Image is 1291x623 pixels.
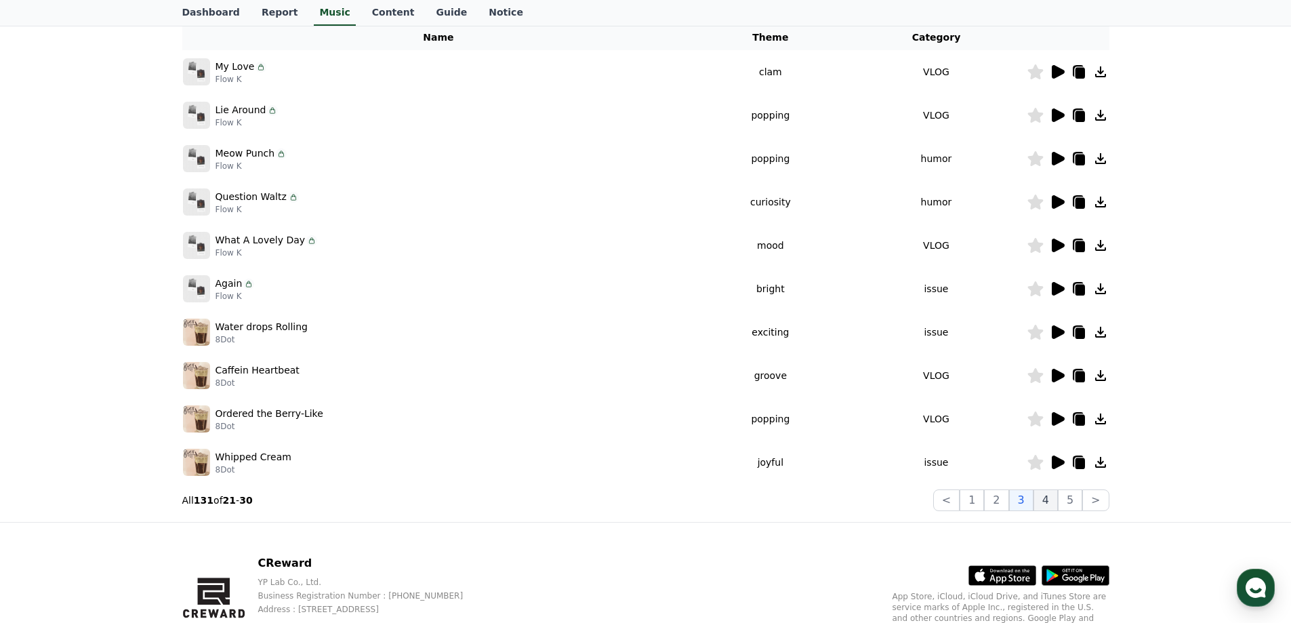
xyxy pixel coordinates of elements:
[846,137,1026,180] td: humor
[89,430,175,464] a: Messages
[695,397,846,441] td: popping
[216,407,323,421] p: Ordered the Berry-Like
[183,319,210,346] img: music
[216,334,308,345] p: 8Dot
[695,224,846,267] td: mood
[846,397,1026,441] td: VLOG
[35,450,58,461] span: Home
[216,320,308,334] p: Water drops Rolling
[846,94,1026,137] td: VLOG
[846,25,1026,50] th: Category
[216,60,255,74] p: My Love
[216,103,266,117] p: Lie Around
[695,310,846,354] td: exciting
[182,25,695,50] th: Name
[258,590,485,601] p: Business Registration Number : [PHONE_NUMBER]
[216,161,287,172] p: Flow K
[1058,489,1082,511] button: 5
[216,421,323,432] p: 8Dot
[695,25,846,50] th: Theme
[183,188,210,216] img: music
[183,145,210,172] img: music
[216,146,275,161] p: Meow Punch
[194,495,213,506] strong: 131
[258,555,485,571] p: CReward
[846,441,1026,484] td: issue
[933,489,960,511] button: <
[183,58,210,85] img: music
[984,489,1008,511] button: 2
[695,50,846,94] td: clam
[183,362,210,389] img: music
[216,450,291,464] p: Whipped Cream
[846,354,1026,397] td: VLOG
[216,277,243,291] p: Again
[695,94,846,137] td: popping
[695,137,846,180] td: popping
[216,233,306,247] p: What A Lovely Day
[183,405,210,433] img: music
[846,267,1026,310] td: issue
[846,180,1026,224] td: humor
[1009,489,1033,511] button: 3
[695,354,846,397] td: groove
[258,577,485,588] p: YP Lab Co., Ltd.
[4,430,89,464] a: Home
[182,494,253,507] p: All of -
[183,102,210,129] img: music
[216,378,300,388] p: 8Dot
[175,430,260,464] a: Settings
[223,495,236,506] strong: 21
[216,363,300,378] p: Caffein Heartbeat
[216,247,318,258] p: Flow K
[201,450,234,461] span: Settings
[846,50,1026,94] td: VLOG
[239,495,252,506] strong: 30
[960,489,984,511] button: 1
[846,224,1026,267] td: VLOG
[183,275,210,302] img: music
[695,180,846,224] td: curiosity
[112,451,152,462] span: Messages
[258,604,485,615] p: Address : [STREET_ADDRESS]
[216,204,299,215] p: Flow K
[183,449,210,476] img: music
[1082,489,1109,511] button: >
[695,441,846,484] td: joyful
[183,232,210,259] img: music
[1033,489,1058,511] button: 4
[216,464,291,475] p: 8Dot
[216,291,255,302] p: Flow K
[216,190,287,204] p: Question Waltz
[216,74,267,85] p: Flow K
[216,117,279,128] p: Flow K
[695,267,846,310] td: bright
[846,310,1026,354] td: issue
